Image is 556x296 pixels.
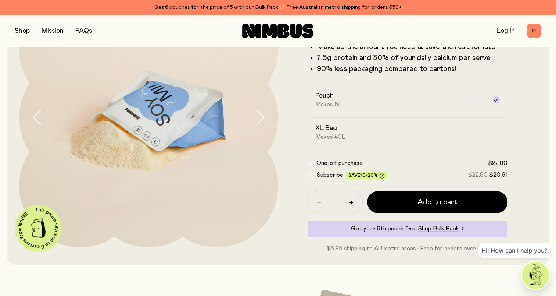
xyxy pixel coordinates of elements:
span: One-off purchase [316,160,363,166]
span: $20.61 [489,172,507,178]
span: Save [348,173,384,179]
span: 10-20% [360,173,378,177]
li: 7.5g protein and 30% of your daily calcium per serve [317,53,508,62]
span: Makes 40L [315,133,346,141]
div: Get your 6th pouch free. [308,221,508,237]
span: Add to cart [417,197,457,207]
p: 90% less packaging compared to cartons! [317,64,508,73]
span: Makes 5L [315,101,342,108]
button: Add to cart [367,191,508,213]
h2: XL Bag [315,124,337,133]
div: Hi! How can I help you? [478,243,550,258]
a: Log In [496,28,515,34]
div: Get 6 pouches for the price of 5 with our Bulk Pack ✨ Free Australian metro shipping for orders $59+ [15,3,541,12]
span: Subscribe [316,172,343,178]
button: 0 [527,24,541,38]
span: $22.90 [468,172,488,178]
p: $6.95 shipping to AU metro areas · Free for orders over $59 [308,244,508,253]
span: Shop Bulk Pack [418,226,459,232]
a: Mission [42,28,64,34]
h2: Pouch [315,91,334,100]
img: agent [522,262,549,289]
span: $22.90 [488,160,507,166]
a: Shop Bulk Pack→ [418,226,464,232]
a: FAQs [75,28,92,34]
